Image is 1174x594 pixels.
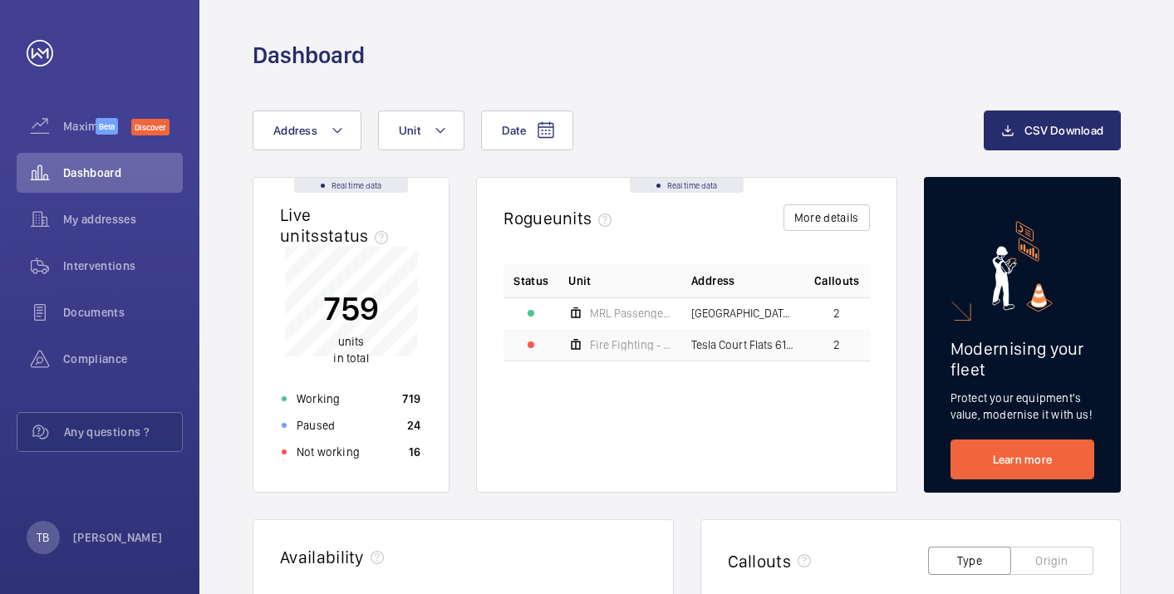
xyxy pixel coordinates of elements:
[63,118,96,135] span: Maximize
[63,304,183,321] span: Documents
[338,335,365,348] span: units
[131,119,169,135] span: Discover
[950,390,1094,423] p: Protect your equipment's value, modernise it with us!
[833,307,840,319] span: 2
[691,272,734,289] span: Address
[590,307,671,319] span: MRL Passenger Lift
[481,110,573,150] button: Date
[63,258,183,274] span: Interventions
[297,444,360,460] p: Not working
[96,118,118,135] span: Beta
[253,110,361,150] button: Address
[928,547,1011,575] button: Type
[73,529,163,546] p: [PERSON_NAME]
[814,272,860,289] span: Callouts
[399,124,420,137] span: Unit
[63,351,183,367] span: Compliance
[1010,547,1093,575] button: Origin
[378,110,464,150] button: Unit
[1024,124,1103,137] span: CSV Download
[64,424,182,440] span: Any questions ?
[728,551,792,572] h2: Callouts
[590,339,671,351] span: Fire Fighting - Tesla 61-84 schn euro
[297,417,335,434] p: Paused
[833,339,840,351] span: 2
[502,124,526,137] span: Date
[691,339,794,351] span: Tesla Court Flats 61-84 - High Risk Building - Tesla Court Flats 61-84
[513,272,548,289] p: Status
[273,124,317,137] span: Address
[63,164,183,181] span: Dashboard
[402,390,420,407] p: 719
[503,208,618,228] h2: Rogue
[253,40,365,71] h1: Dashboard
[280,204,395,246] h2: Live units
[320,225,395,246] span: status
[294,178,408,193] div: Real time data
[323,287,379,329] p: 759
[691,307,794,319] span: [GEOGRAPHIC_DATA] - [GEOGRAPHIC_DATA]
[63,211,183,228] span: My addresses
[409,444,421,460] p: 16
[553,208,619,228] span: units
[950,338,1094,380] h2: Modernising your fleet
[950,439,1094,479] a: Learn more
[630,178,744,193] div: Real time data
[407,417,421,434] p: 24
[992,221,1053,312] img: marketing-card.svg
[984,110,1121,150] button: CSV Download
[37,529,49,546] p: TB
[323,333,379,366] p: in total
[280,547,364,567] h2: Availability
[783,204,870,231] button: More details
[568,272,591,289] span: Unit
[297,390,340,407] p: Working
